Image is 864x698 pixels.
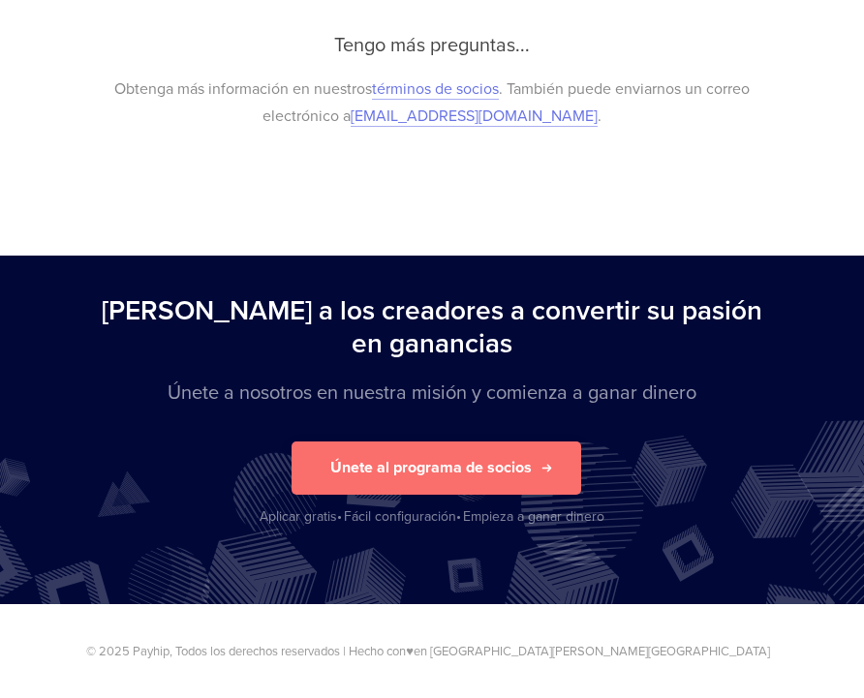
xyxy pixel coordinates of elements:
[86,294,778,360] h2: [PERSON_NAME] a los creadores a convertir su pasión en ganancias
[463,507,604,527] div: Empieza a ganar dinero
[86,76,778,130] p: Obtenga más información en nuestros . También puede enviarnos un correo electrónico a .
[86,643,778,661] p: © 2025 Payhip, Todos los derechos reservados | Hecho con en [GEOGRAPHIC_DATA][PERSON_NAME][GEOGRA...
[337,508,342,525] span: •
[86,35,778,56] h3: Tengo más preguntas...
[456,508,461,525] span: •
[292,441,581,495] button: Únete al programa de socios
[344,507,463,527] div: Fácil configuración
[406,644,414,659] span: ♥
[372,79,499,100] a: términos de socios
[260,507,344,527] div: Aplicar gratis
[351,106,598,127] a: [EMAIL_ADDRESS][DOMAIN_NAME]
[86,379,778,408] p: Únete a nosotros en nuestra misión y comienza a ganar dinero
